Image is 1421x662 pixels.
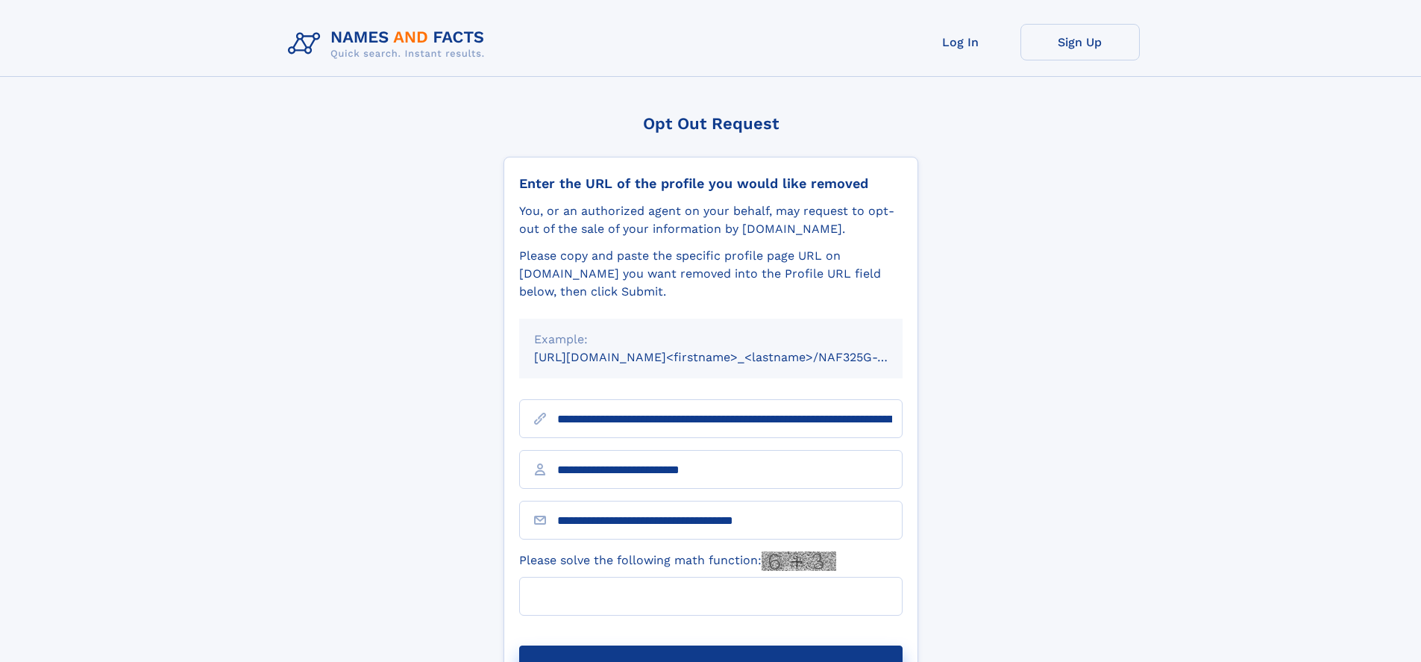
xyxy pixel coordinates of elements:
div: Please copy and paste the specific profile page URL on [DOMAIN_NAME] you want removed into the Pr... [519,247,903,301]
div: Enter the URL of the profile you would like removed [519,175,903,192]
label: Please solve the following math function: [519,552,836,571]
a: Sign Up [1020,24,1140,60]
a: Log In [901,24,1020,60]
small: [URL][DOMAIN_NAME]<firstname>_<lastname>/NAF325G-xxxxxxxx [534,350,931,364]
div: You, or an authorized agent on your behalf, may request to opt-out of the sale of your informatio... [519,202,903,238]
img: Logo Names and Facts [282,24,497,64]
div: Example: [534,331,888,349]
div: Opt Out Request [504,114,918,133]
